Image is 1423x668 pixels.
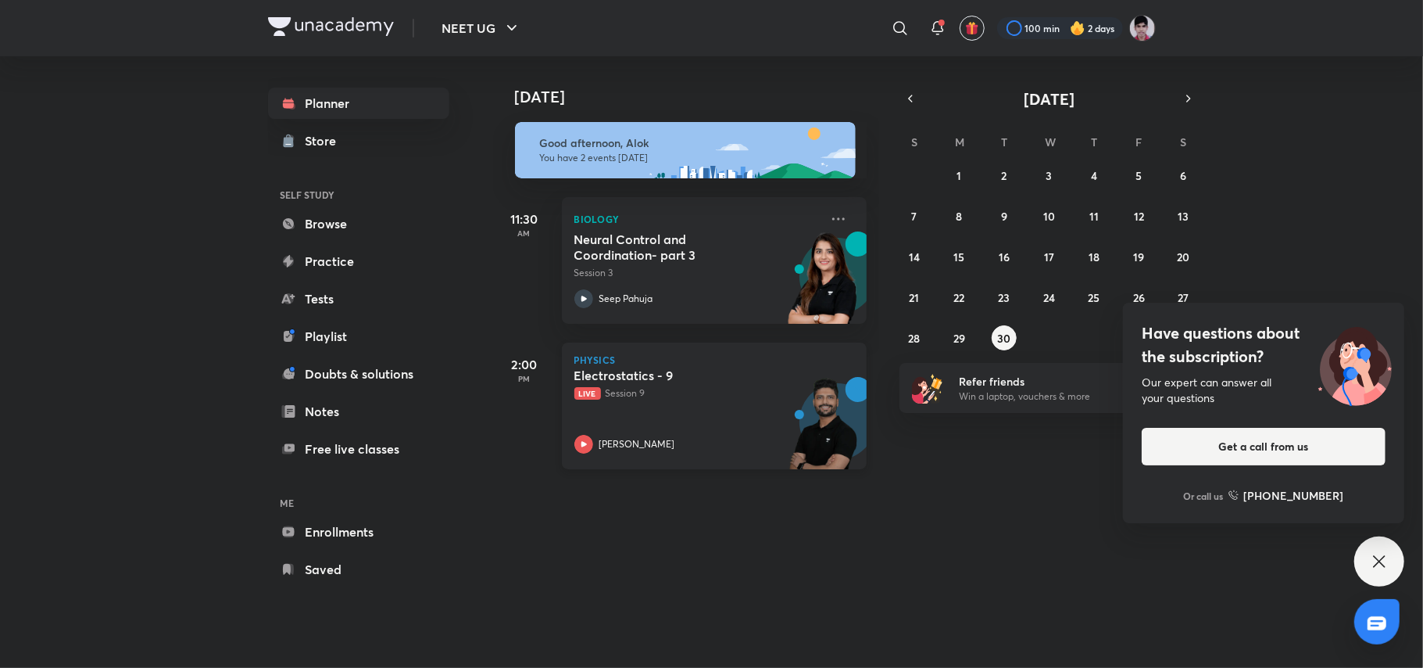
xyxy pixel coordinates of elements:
p: Session 9 [574,386,820,400]
button: September 2, 2025 [992,163,1017,188]
abbr: September 22, 2025 [954,290,965,305]
p: [PERSON_NAME] [599,437,675,451]
p: AM [493,228,556,238]
button: Get a call from us [1142,428,1385,465]
button: September 28, 2025 [902,325,927,350]
img: unacademy [781,377,867,485]
button: September 4, 2025 [1082,163,1107,188]
img: streak [1070,20,1085,36]
abbr: September 13, 2025 [1178,209,1189,224]
button: September 14, 2025 [902,244,927,269]
button: avatar [960,16,985,41]
button: September 5, 2025 [1126,163,1151,188]
button: September 18, 2025 [1082,244,1107,269]
abbr: September 1, 2025 [957,168,962,183]
button: September 20, 2025 [1171,244,1196,269]
button: September 24, 2025 [1036,285,1061,310]
h5: 11:30 [493,210,556,228]
abbr: Tuesday [1001,135,1007,149]
a: Saved [268,554,449,585]
h5: Neural Control and Coordination- part 3 [574,232,769,263]
a: Browse [268,208,449,239]
button: September 12, 2025 [1126,203,1151,228]
button: [DATE] [921,88,1178,110]
h6: SELF STUDY [268,181,449,208]
abbr: Friday [1135,135,1142,149]
button: September 8, 2025 [947,203,972,228]
abbr: September 30, 2025 [998,331,1011,346]
h6: ME [268,490,449,516]
button: September 25, 2025 [1082,285,1107,310]
h6: [PHONE_NUMBER] [1244,487,1344,504]
p: Session 3 [574,266,820,280]
a: Company Logo [268,17,394,40]
abbr: Thursday [1091,135,1097,149]
h5: 2:00 [493,355,556,374]
a: Enrollments [268,516,449,548]
abbr: September 7, 2025 [912,209,917,224]
button: September 13, 2025 [1171,203,1196,228]
abbr: Saturday [1181,135,1187,149]
img: Company Logo [268,17,394,36]
p: Biology [574,210,820,228]
h6: Good afternoon, Alok [540,136,842,150]
abbr: September 27, 2025 [1178,290,1189,305]
button: September 16, 2025 [992,244,1017,269]
div: Store [306,131,346,150]
button: September 17, 2025 [1036,244,1061,269]
abbr: September 29, 2025 [953,331,965,346]
button: September 19, 2025 [1126,244,1151,269]
abbr: September 28, 2025 [909,331,921,346]
button: September 30, 2025 [992,325,1017,350]
abbr: September 6, 2025 [1181,168,1187,183]
img: afternoon [515,122,856,178]
p: Physics [574,355,854,365]
button: September 6, 2025 [1171,163,1196,188]
button: September 22, 2025 [947,285,972,310]
a: [PHONE_NUMBER] [1228,487,1344,504]
abbr: September 5, 2025 [1135,168,1142,183]
button: September 11, 2025 [1082,203,1107,228]
img: avatar [965,21,979,35]
abbr: September 2, 2025 [1002,168,1007,183]
h5: Electrostatics - 9 [574,368,769,383]
p: Seep Pahuja [599,292,653,306]
abbr: September 4, 2025 [1091,168,1097,183]
img: Alok Mishra [1129,15,1156,41]
abbr: September 24, 2025 [1043,290,1055,305]
h4: Have questions about the subscription? [1142,321,1385,368]
abbr: September 18, 2025 [1089,250,1099,264]
a: Notes [268,396,449,427]
a: Store [268,125,449,156]
p: Or call us [1184,489,1224,503]
abbr: September 3, 2025 [1046,168,1052,183]
abbr: September 17, 2025 [1044,250,1054,264]
abbr: Sunday [911,135,917,149]
abbr: September 15, 2025 [954,250,965,264]
img: referral [912,372,943,404]
button: September 3, 2025 [1036,163,1061,188]
button: September 1, 2025 [947,163,972,188]
img: unacademy [781,232,867,339]
abbr: September 8, 2025 [956,209,963,224]
h4: [DATE] [515,88,882,106]
button: September 27, 2025 [1171,285,1196,310]
abbr: September 10, 2025 [1043,209,1055,224]
abbr: Monday [956,135,965,149]
abbr: September 26, 2025 [1133,290,1145,305]
button: September 9, 2025 [992,203,1017,228]
img: ttu_illustration_new.svg [1306,321,1404,406]
span: [DATE] [1024,88,1074,110]
abbr: September 21, 2025 [910,290,920,305]
abbr: September 14, 2025 [909,250,920,264]
abbr: September 19, 2025 [1133,250,1144,264]
a: Free live classes [268,433,449,465]
p: PM [493,374,556,383]
abbr: September 25, 2025 [1088,290,1099,305]
abbr: Wednesday [1045,135,1056,149]
a: Doubts & solutions [268,358,449,390]
button: September 29, 2025 [947,325,972,350]
button: September 21, 2025 [902,285,927,310]
button: NEET UG [433,13,531,44]
abbr: September 9, 2025 [1001,209,1007,224]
